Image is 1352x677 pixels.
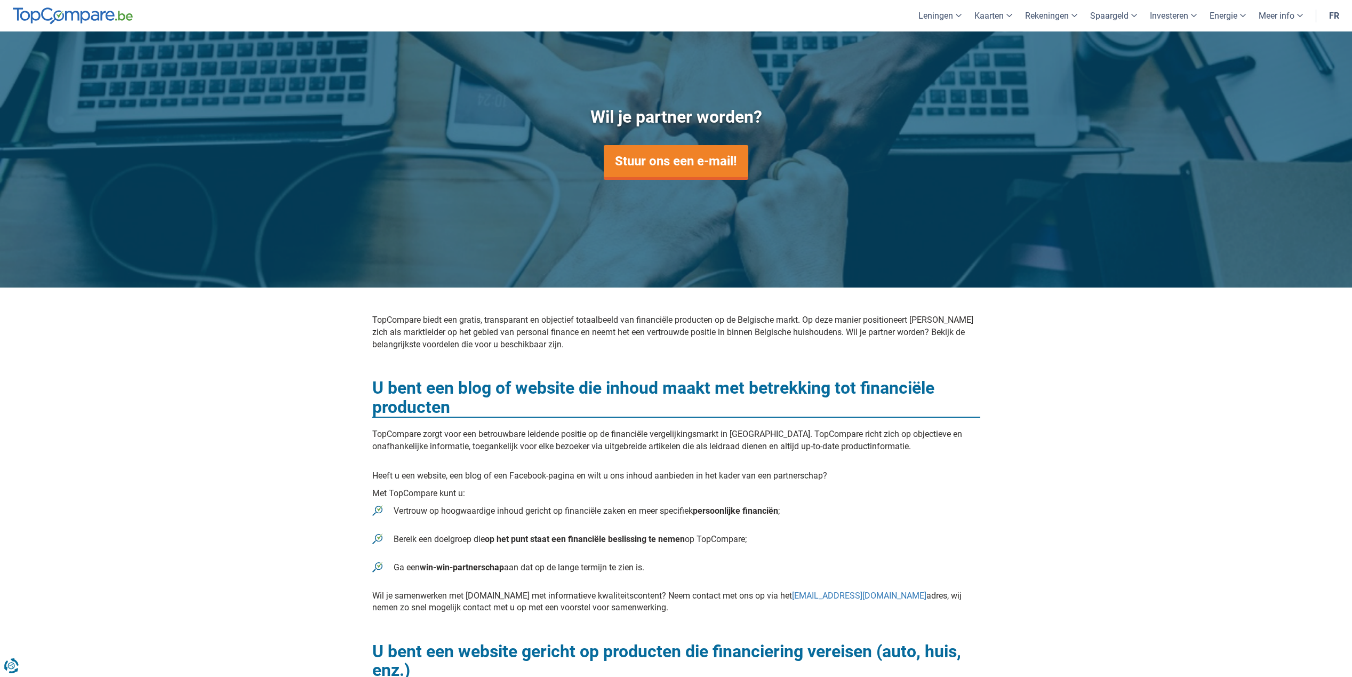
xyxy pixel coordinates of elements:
[485,534,685,544] b: op het punt staat een financiële beslissing te nemen
[372,428,980,453] p: TopCompare zorgt voor een betrouwbare leidende positie op de financiële vergelijkingsmarkt in [GE...
[372,314,980,351] p: TopCompare biedt een gratis, transparant en objectief totaalbeeld van financiële producten op de ...
[372,488,980,500] p: Met TopCompare kunt u:
[372,562,980,574] li: Ga een aan dat op de lange termijn te zien is.
[372,505,980,517] li: ;
[372,379,980,417] h3: U bent een blog of website die inhoud maakt met betrekking tot financiële producten
[420,562,504,572] b: win-win-partnerschap
[372,590,980,615] p: Wil je samenwerken met [DOMAIN_NAME] met informatieve kwaliteitscontent? Neem contact met ons op ...
[13,7,133,25] img: Bovenkant Vergelijken
[372,533,980,546] li: Bereik een doelgroep die op TopCompare;
[474,105,879,129] h1: Wil je partner worden?
[604,145,748,177] a: Stuur ons een e-mail!
[693,506,778,516] b: persoonlijke financiën
[394,506,778,516] font: Vertrouw op hoogwaardige inhoud gericht op financiële zaken en meer specifiek
[372,470,980,482] p: Heeft u een website, een blog of een Facebook-pagina en wilt u ons inhoud aanbieden in het kader ...
[792,591,926,601] a: [EMAIL_ADDRESS][DOMAIN_NAME]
